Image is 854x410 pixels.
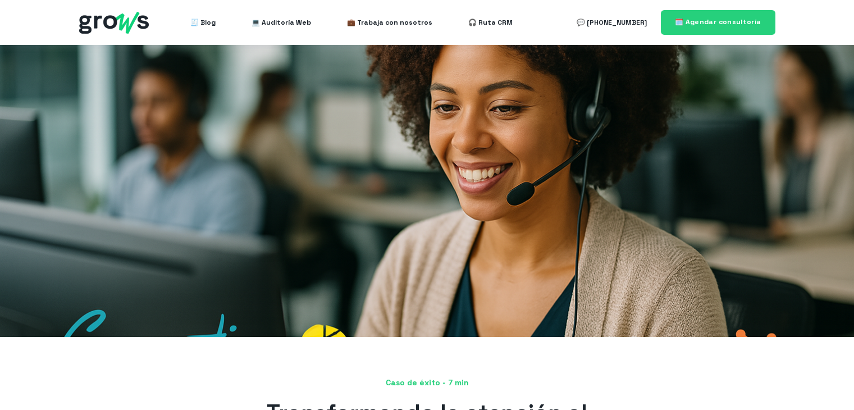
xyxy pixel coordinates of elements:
[252,11,311,34] a: 💻 Auditoría Web
[577,11,647,34] a: 💬 [PHONE_NUMBER]
[661,10,775,34] a: 🗓️ Agendar consultoría
[79,377,775,389] span: Caso de éxito - 7 min
[468,11,513,34] a: 🎧 Ruta CRM
[79,12,149,34] img: grows - hubspot
[347,11,432,34] a: 💼 Trabaja con nosotros
[675,17,761,26] span: 🗓️ Agendar consultoría
[190,11,216,34] a: 🧾 Blog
